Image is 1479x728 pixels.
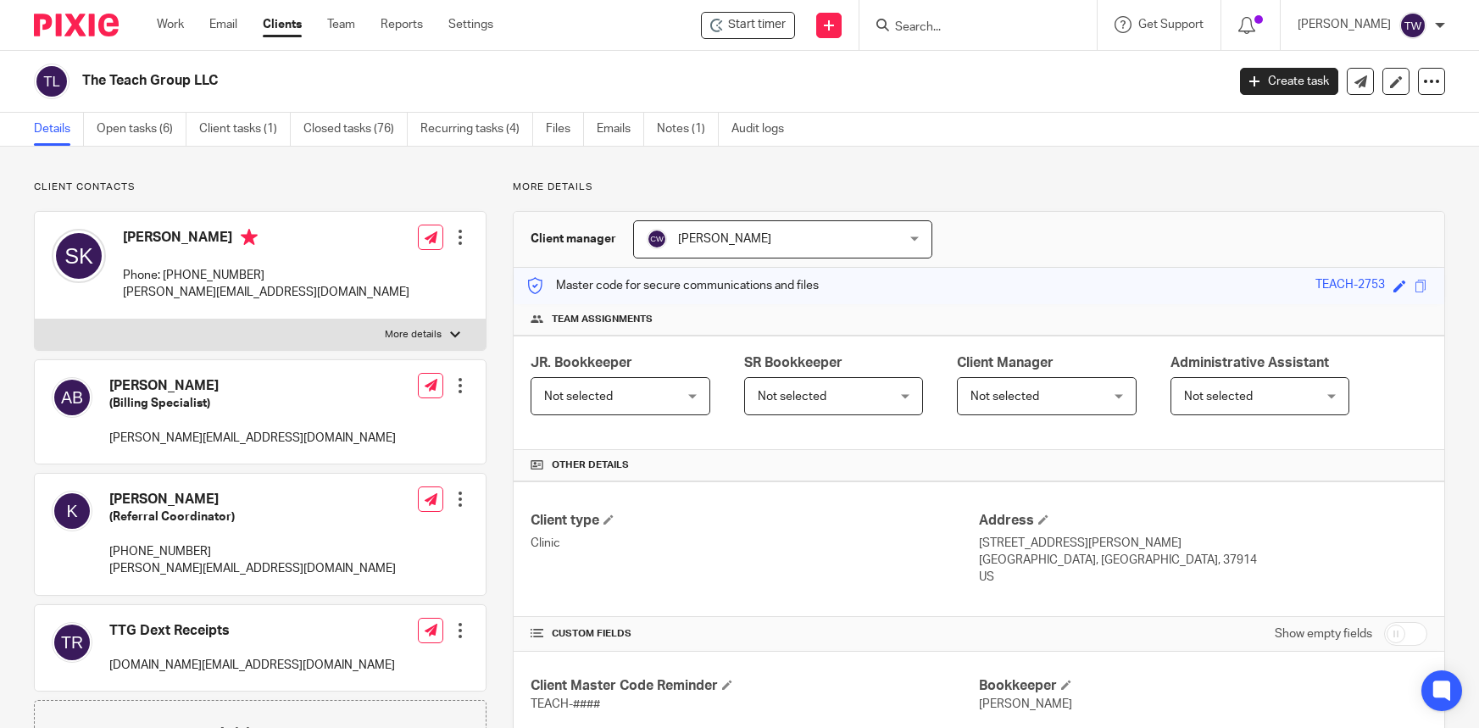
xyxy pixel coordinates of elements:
h4: Client type [531,512,979,530]
h4: [PERSON_NAME] [109,377,396,395]
p: [PERSON_NAME] [1298,16,1391,33]
img: svg%3E [647,229,667,249]
a: Email [209,16,237,33]
span: [PERSON_NAME] [678,233,771,245]
h4: Bookkeeper [979,677,1427,695]
a: Closed tasks (76) [303,113,408,146]
a: Work [157,16,184,33]
span: Administrative Assistant [1170,356,1329,370]
span: Other details [552,458,629,472]
span: Not selected [1184,391,1253,403]
img: svg%3E [52,377,92,418]
a: Details [34,113,84,146]
p: [PHONE_NUMBER] [109,543,396,560]
h5: (Billing Specialist) [109,395,396,412]
a: Reports [381,16,423,33]
a: Notes (1) [657,113,719,146]
a: Files [546,113,584,146]
a: Create task [1240,68,1338,95]
img: svg%3E [34,64,70,99]
img: Pixie [34,14,119,36]
h4: [PERSON_NAME] [109,491,396,508]
div: TEACH-2753 [1315,276,1385,296]
h5: (Referral Coordinator) [109,508,396,525]
span: SR Bookkeeper [744,356,842,370]
span: Start timer [728,16,786,34]
img: svg%3E [52,622,92,663]
span: Not selected [544,391,613,403]
p: Clinic [531,535,979,552]
p: [GEOGRAPHIC_DATA], [GEOGRAPHIC_DATA], 37914 [979,552,1427,569]
a: Client tasks (1) [199,113,291,146]
h2: The Teach Group LLC [82,72,988,90]
p: Client contacts [34,181,487,194]
p: US [979,569,1427,586]
span: Client Manager [957,356,1054,370]
h4: TTG Dext Receipts [109,622,395,640]
a: Recurring tasks (4) [420,113,533,146]
span: [PERSON_NAME] [979,698,1072,710]
h3: Client manager [531,231,616,247]
i: Primary [241,229,258,246]
span: Get Support [1138,19,1204,31]
p: More details [513,181,1445,194]
a: Team [327,16,355,33]
a: Settings [448,16,493,33]
span: TEACH-#### [531,698,600,710]
span: Not selected [758,391,826,403]
p: [PERSON_NAME][EMAIL_ADDRESS][DOMAIN_NAME] [123,284,409,301]
p: [STREET_ADDRESS][PERSON_NAME] [979,535,1427,552]
h4: CUSTOM FIELDS [531,627,979,641]
a: Audit logs [731,113,797,146]
label: Show empty fields [1275,625,1372,642]
img: svg%3E [52,229,106,283]
a: Emails [597,113,644,146]
span: Not selected [970,391,1039,403]
a: Clients [263,16,302,33]
p: Master code for secure communications and files [526,277,819,294]
div: The Teach Group LLC [701,12,795,39]
input: Search [893,20,1046,36]
p: [PERSON_NAME][EMAIL_ADDRESS][DOMAIN_NAME] [109,430,396,447]
p: [DOMAIN_NAME][EMAIL_ADDRESS][DOMAIN_NAME] [109,657,395,674]
span: JR. Bookkeeper [531,356,632,370]
h4: [PERSON_NAME] [123,229,409,250]
p: Phone: [PHONE_NUMBER] [123,267,409,284]
h4: Client Master Code Reminder [531,677,979,695]
p: [PERSON_NAME][EMAIL_ADDRESS][DOMAIN_NAME] [109,560,396,577]
img: svg%3E [52,491,92,531]
p: More details [385,328,442,342]
a: Open tasks (6) [97,113,186,146]
span: Team assignments [552,313,653,326]
img: svg%3E [1399,12,1426,39]
h4: Address [979,512,1427,530]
